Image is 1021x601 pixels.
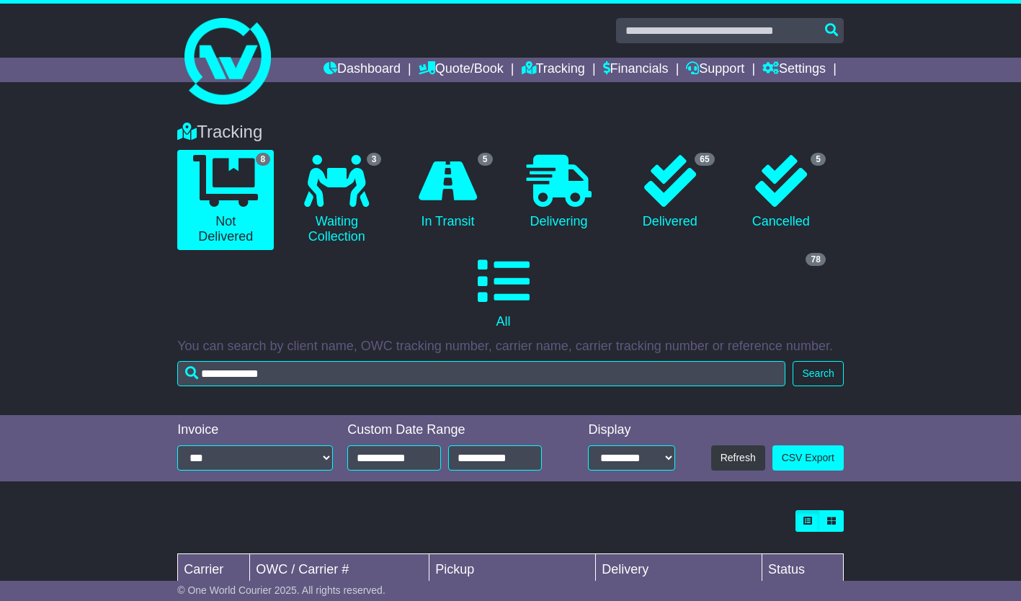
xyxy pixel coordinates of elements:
td: Pickup [429,553,596,585]
span: 78 [806,253,825,266]
td: Carrier [178,553,250,585]
a: 78 All [177,250,829,335]
button: Search [793,361,843,386]
div: Tracking [170,122,851,143]
a: Tracking [522,58,585,82]
a: Dashboard [324,58,401,82]
a: Financials [603,58,669,82]
td: Status [762,553,844,585]
div: Invoice [177,422,333,438]
a: Quote/Book [419,58,504,82]
td: Delivery [596,553,762,585]
a: 8 Not Delivered [177,150,274,250]
a: Delivering [511,150,607,235]
span: 5 [811,153,826,166]
button: Refresh [711,445,765,471]
span: © One World Courier 2025. All rights reserved. [177,584,385,596]
a: 5 Cancelled [733,150,829,235]
span: 8 [256,153,271,166]
a: 5 In Transit [399,150,496,235]
span: 3 [367,153,382,166]
span: 65 [695,153,714,166]
a: 3 Waiting Collection [288,150,385,250]
p: You can search by client name, OWC tracking number, carrier name, carrier tracking number or refe... [177,339,844,355]
a: Settings [762,58,826,82]
div: Display [588,422,675,438]
td: OWC / Carrier # [250,553,429,585]
div: Custom Date Range [347,422,560,438]
a: CSV Export [772,445,844,471]
a: Support [686,58,744,82]
span: 5 [478,153,493,166]
a: 65 Delivered [622,150,718,235]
